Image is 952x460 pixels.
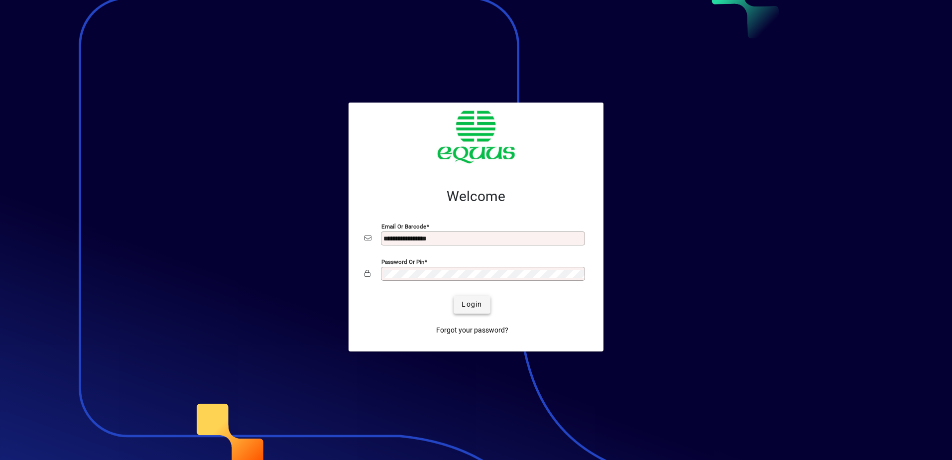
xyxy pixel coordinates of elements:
[364,188,588,205] h2: Welcome
[432,322,512,340] a: Forgot your password?
[381,223,426,230] mat-label: Email or Barcode
[436,325,508,336] span: Forgot your password?
[454,296,490,314] button: Login
[381,258,424,265] mat-label: Password or Pin
[462,299,482,310] span: Login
